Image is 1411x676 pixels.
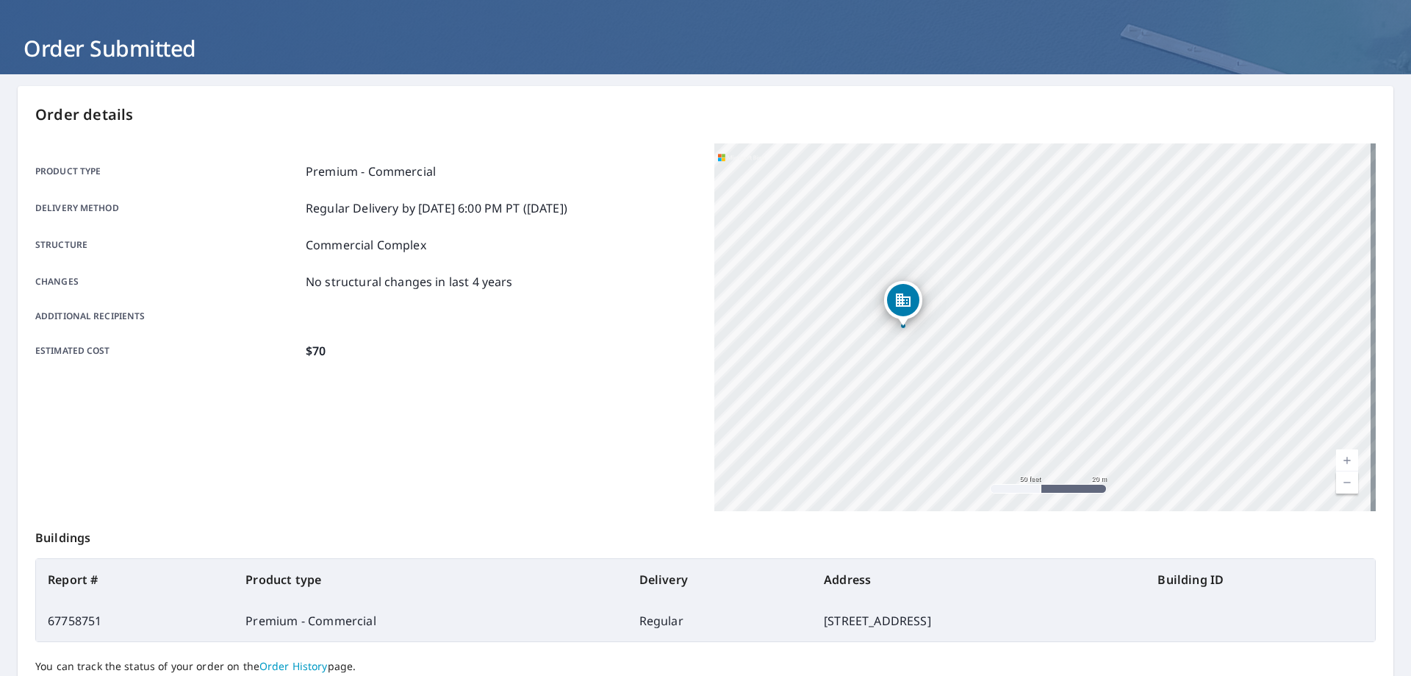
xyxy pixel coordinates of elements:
p: Premium - Commercial [306,163,436,180]
p: Delivery method [35,199,300,217]
td: Premium - Commercial [234,600,627,641]
th: Building ID [1146,559,1375,600]
p: Order details [35,104,1376,126]
p: You can track the status of your order on the page. [35,660,1376,673]
td: 67758751 [36,600,234,641]
p: Estimated cost [35,342,300,360]
a: Current Level 19, Zoom Out [1336,472,1358,494]
h1: Order Submitted [18,33,1393,63]
a: Current Level 19, Zoom In [1336,449,1358,472]
p: Structure [35,236,300,254]
th: Delivery [628,559,812,600]
div: Dropped pin, building 1, Commercial property, 180 Fairfield Ave Bridgeport, CT 06604 [884,281,922,327]
a: Order History [259,659,328,673]
p: Buildings [35,511,1376,558]
p: Commercial Complex [306,236,426,254]
td: [STREET_ADDRESS] [812,600,1146,641]
p: No structural changes in last 4 years [306,273,513,291]
td: Regular [628,600,812,641]
p: Regular Delivery by [DATE] 6:00 PM PT ([DATE]) [306,199,567,217]
p: Changes [35,273,300,291]
th: Report # [36,559,234,600]
p: Product type [35,163,300,180]
p: Additional recipients [35,310,300,323]
th: Product type [234,559,627,600]
th: Address [812,559,1146,600]
p: $70 [306,342,326,360]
